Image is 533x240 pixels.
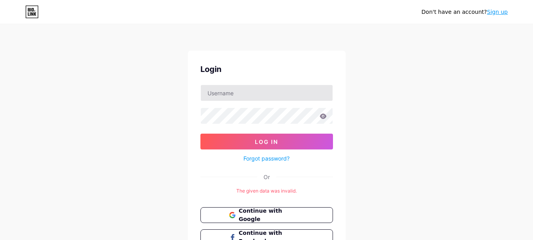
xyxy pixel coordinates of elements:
button: Log In [200,134,333,149]
span: Log In [255,138,278,145]
div: Or [264,173,270,181]
input: Username [201,85,333,101]
span: Continue with Google [239,207,304,223]
a: Sign up [487,9,508,15]
div: Don't have an account? [421,8,508,16]
div: Login [200,63,333,75]
button: Continue with Google [200,207,333,223]
div: The given data was invalid. [200,187,333,195]
a: Forgot password? [243,154,290,163]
